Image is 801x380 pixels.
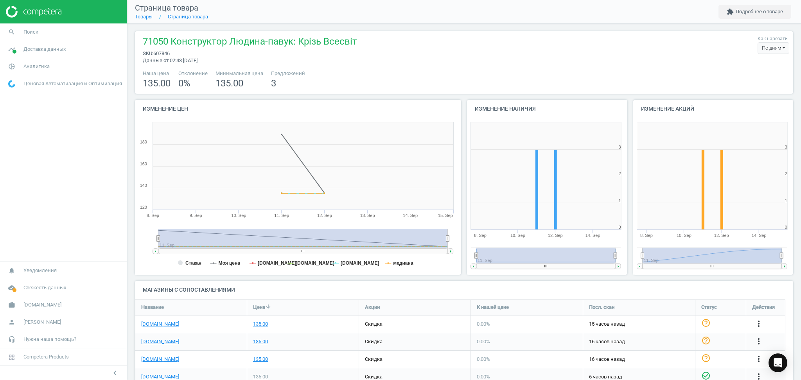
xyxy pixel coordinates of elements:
[754,319,763,328] i: more_vert
[754,337,763,347] button: more_vert
[585,233,600,238] tspan: 14. Sep
[360,213,375,218] tspan: 13. Sep
[477,339,490,344] span: 0.00 %
[701,353,711,363] i: help_outline
[589,338,689,345] span: 16 часов назад
[231,213,246,218] tspan: 10. Sep
[141,338,179,345] a: [DOMAIN_NAME]
[23,353,69,360] span: Competera Products
[589,321,689,328] span: 15 часов назад
[218,260,240,266] tspan: Моя цена
[785,225,787,229] text: 0
[619,171,621,176] text: 2
[758,36,788,42] label: Как нарезать
[701,318,711,328] i: help_outline
[752,233,767,238] tspan: 14. Sep
[23,267,57,274] span: Уведомления
[4,59,19,74] i: pie_chart_outlined
[253,338,268,345] div: 135.00
[143,57,198,63] span: Данные от 02:43 [DATE]
[548,233,563,238] tspan: 12. Sep
[4,280,19,295] i: cloud_done
[253,321,268,328] div: 135.00
[23,63,50,70] span: Аналитика
[296,260,334,266] tspan: [DOMAIN_NAME]
[640,233,653,238] tspan: 8. Sep
[143,50,153,56] span: sku :
[178,70,208,77] span: Отклонение
[141,304,164,311] span: Название
[190,213,202,218] tspan: 9. Sep
[438,213,453,218] tspan: 15. Sep
[477,356,490,362] span: 0.00 %
[619,198,621,203] text: 1
[365,339,383,344] span: скидка
[619,145,621,149] text: 3
[4,298,19,312] i: work
[23,46,66,53] span: Доставка данных
[140,183,147,188] text: 140
[714,233,729,238] tspan: 12. Sep
[141,321,179,328] a: [DOMAIN_NAME]
[785,198,787,203] text: 1
[135,281,793,299] h4: Магазины с сопоставлениями
[23,336,76,343] span: Нужна наша помощь?
[216,78,243,89] span: 135.00
[135,100,461,118] h4: Изменение цен
[365,374,383,380] span: скидка
[633,100,794,118] h4: Изменение акций
[317,213,332,218] tspan: 12. Sep
[701,336,711,345] i: help_outline
[365,356,383,362] span: скидка
[178,78,190,89] span: 0 %
[23,284,66,291] span: Свежесть данных
[474,233,487,238] tspan: 8. Sep
[6,6,61,18] img: ajHJNr6hYgQAAAAASUVORK5CYII=
[216,70,263,77] span: Минимальная цена
[265,303,271,310] i: arrow_downward
[271,78,276,89] span: 3
[701,304,717,311] span: Статус
[754,337,763,346] i: more_vert
[510,233,525,238] tspan: 10. Sep
[4,42,19,57] i: timeline
[271,70,305,77] span: Предложений
[8,80,15,88] img: wGWNvw8QSZomAAAAABJRU5ErkJggg==
[135,3,198,13] span: Страница товара
[467,100,627,118] h4: Изменение наличия
[589,304,614,311] span: Посл. скан
[4,25,19,39] i: search
[153,50,170,56] span: 607846
[4,332,19,347] i: headset_mic
[758,42,789,54] div: По дням
[23,319,61,326] span: [PERSON_NAME]
[477,374,490,380] span: 0.00 %
[619,225,621,229] text: 0
[140,140,147,144] text: 180
[23,29,38,36] span: Поиск
[785,171,787,176] text: 2
[253,356,268,363] div: 135.00
[785,145,787,149] text: 3
[341,260,379,266] tspan: [DOMAIN_NAME]
[258,260,296,266] tspan: [DOMAIN_NAME]
[752,304,775,311] span: Действия
[105,368,125,378] button: chevron_left
[23,301,61,308] span: [DOMAIN_NAME]
[147,213,159,218] tspan: 8. Sep
[477,321,490,327] span: 0.00 %
[754,354,763,364] button: more_vert
[141,356,179,363] a: [DOMAIN_NAME]
[143,70,171,77] span: Наша цена
[365,321,383,327] span: скидка
[4,315,19,330] i: person
[185,260,201,266] tspan: Стакан
[23,80,122,87] span: Ценовая Автоматизация и Оптимизация
[754,319,763,329] button: more_vert
[140,161,147,166] text: 160
[393,260,413,266] tspan: медиана
[168,14,208,20] a: Страница товара
[403,213,418,218] tspan: 14. Sep
[727,8,734,15] i: extension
